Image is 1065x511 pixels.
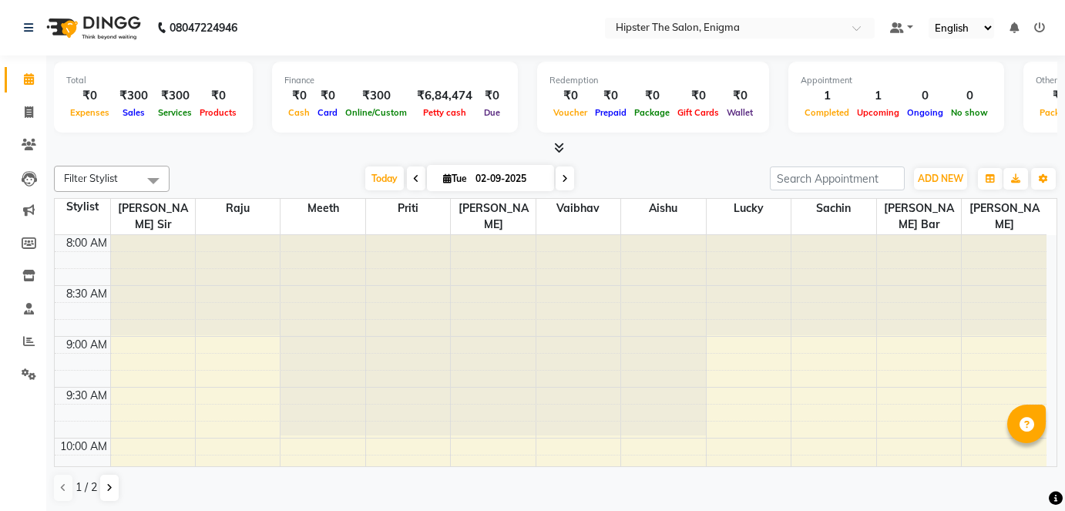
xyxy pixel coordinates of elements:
[591,87,630,105] div: ₹0
[66,87,113,105] div: ₹0
[791,199,875,218] span: sachin
[63,388,110,404] div: 9:30 AM
[674,87,723,105] div: ₹0
[119,107,149,118] span: Sales
[63,235,110,251] div: 8:00 AM
[903,107,947,118] span: Ongoing
[284,74,506,87] div: Finance
[801,74,992,87] div: Appointment
[903,87,947,105] div: 0
[707,199,791,218] span: Lucky
[853,107,903,118] span: Upcoming
[411,87,479,105] div: ₹6,84,474
[170,6,237,49] b: 08047224946
[419,107,470,118] span: Petty cash
[55,199,110,215] div: Stylist
[439,173,471,184] span: Tue
[621,199,705,218] span: Aishu
[39,6,145,49] img: logo
[801,87,853,105] div: 1
[947,87,992,105] div: 0
[947,107,992,118] span: No show
[66,74,240,87] div: Total
[365,166,404,190] span: Today
[196,199,280,218] span: Raju
[64,172,118,184] span: Filter Stylist
[853,87,903,105] div: 1
[314,87,341,105] div: ₹0
[284,107,314,118] span: Cash
[914,168,967,190] button: ADD NEW
[341,107,411,118] span: Online/Custom
[918,173,963,184] span: ADD NEW
[549,87,591,105] div: ₹0
[66,107,113,118] span: Expenses
[549,107,591,118] span: Voucher
[723,107,757,118] span: Wallet
[962,199,1047,234] span: [PERSON_NAME]
[770,166,905,190] input: Search Appointment
[154,107,196,118] span: Services
[63,286,110,302] div: 8:30 AM
[284,87,314,105] div: ₹0
[314,107,341,118] span: Card
[801,107,853,118] span: Completed
[113,87,154,105] div: ₹300
[674,107,723,118] span: Gift Cards
[196,87,240,105] div: ₹0
[366,199,450,218] span: priti
[630,107,674,118] span: Package
[549,74,757,87] div: Redemption
[76,479,97,496] span: 1 / 2
[471,167,548,190] input: 2025-09-02
[451,199,535,234] span: [PERSON_NAME]
[196,107,240,118] span: Products
[57,439,110,455] div: 10:00 AM
[479,87,506,105] div: ₹0
[63,337,110,353] div: 9:00 AM
[536,199,620,218] span: vaibhav
[630,87,674,105] div: ₹0
[591,107,630,118] span: Prepaid
[341,87,411,105] div: ₹300
[480,107,504,118] span: Due
[877,199,961,234] span: [PERSON_NAME] bar
[723,87,757,105] div: ₹0
[111,199,195,234] span: [PERSON_NAME] sir
[281,199,365,218] span: meeth
[154,87,196,105] div: ₹300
